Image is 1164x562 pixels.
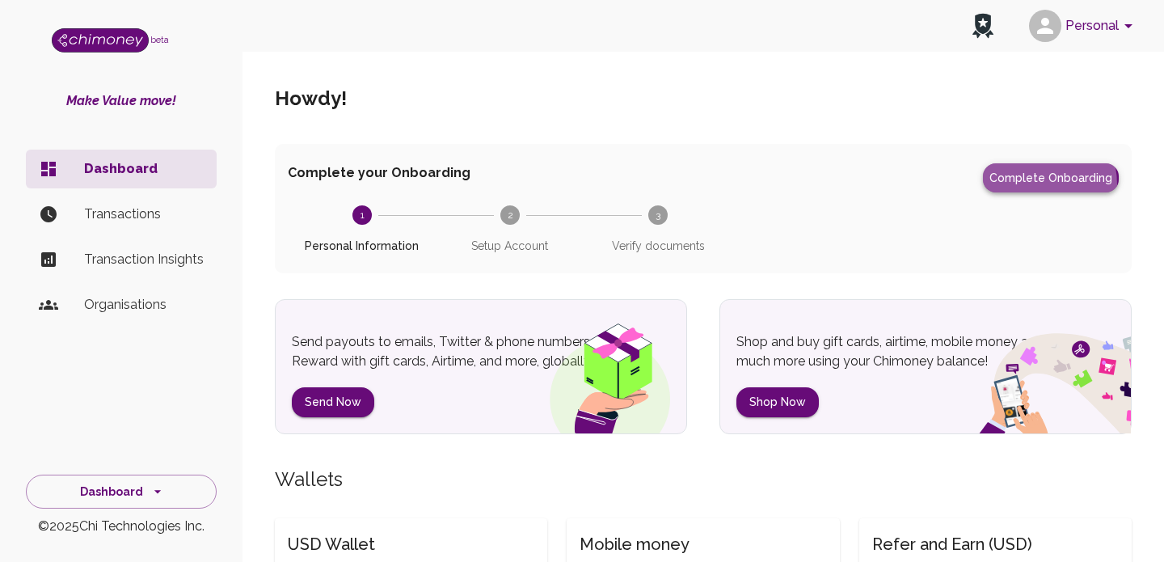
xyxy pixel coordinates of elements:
button: Shop Now [736,387,819,417]
img: Logo [52,28,149,53]
span: Verify documents [591,238,726,254]
p: Send payouts to emails, Twitter & phone numbers. Reward with gift cards, Airtime, and more, globa... [292,332,607,371]
span: Personal Information [294,238,429,254]
button: Send Now [292,387,374,417]
p: Dashboard [84,159,204,179]
span: beta [150,35,169,44]
p: Transactions [84,205,204,224]
button: Complete Onboarding [983,163,1119,192]
h6: Mobile money [580,531,690,557]
img: social spend [937,315,1131,433]
p: Shop and buy gift cards, airtime, mobile money and much more using your Chimoney balance! [736,332,1052,371]
span: Setup Account [442,238,577,254]
h5: Howdy ! [275,86,347,112]
p: Transaction Insights [84,250,204,269]
button: Dashboard [26,475,217,509]
button: account of current user [1023,5,1145,47]
h6: Refer and Earn (USD) [872,531,1032,557]
text: 2 [507,209,512,221]
h5: Wallets [275,467,1132,492]
span: Complete your Onboarding [288,163,470,192]
text: 3 [656,209,660,221]
text: 1 [360,209,364,221]
h6: USD Wallet [288,531,375,557]
img: gift box [521,312,686,433]
p: Organisations [84,295,204,315]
